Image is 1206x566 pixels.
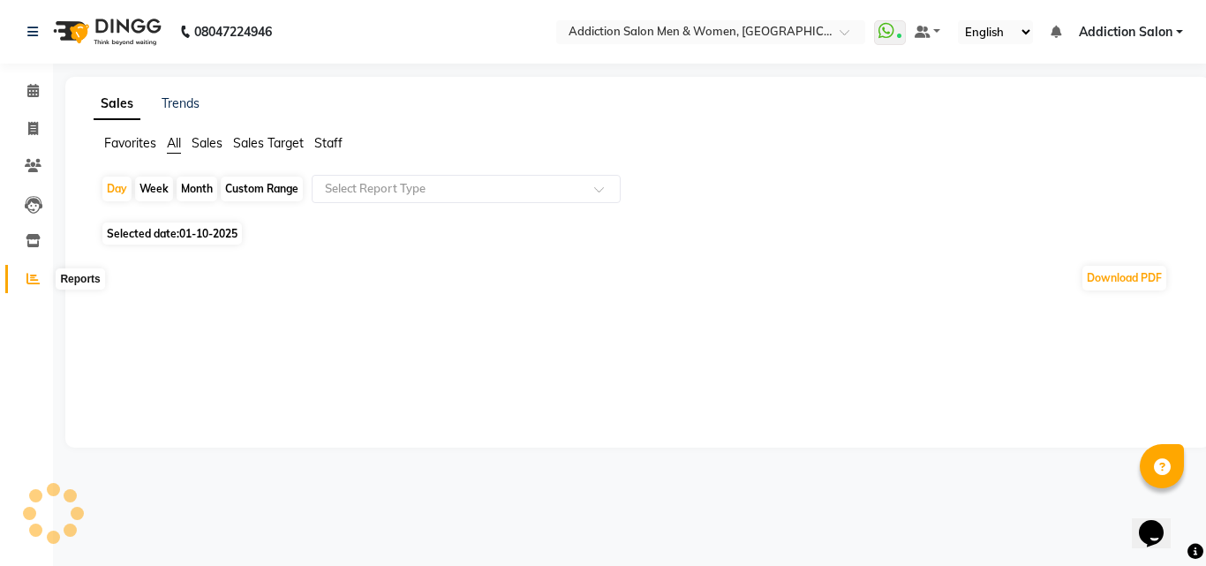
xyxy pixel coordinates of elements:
[102,177,132,201] div: Day
[179,227,237,240] span: 01-10-2025
[56,268,104,290] div: Reports
[194,7,272,57] b: 08047224946
[45,7,166,57] img: logo
[221,177,303,201] div: Custom Range
[135,177,173,201] div: Week
[167,135,181,151] span: All
[162,95,200,111] a: Trends
[1082,266,1166,291] button: Download PDF
[104,135,156,151] span: Favorites
[102,223,242,245] span: Selected date:
[94,88,140,120] a: Sales
[314,135,343,151] span: Staff
[177,177,217,201] div: Month
[192,135,222,151] span: Sales
[1079,23,1172,42] span: Addiction Salon
[233,135,304,151] span: Sales Target
[1132,495,1188,548] iframe: chat widget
